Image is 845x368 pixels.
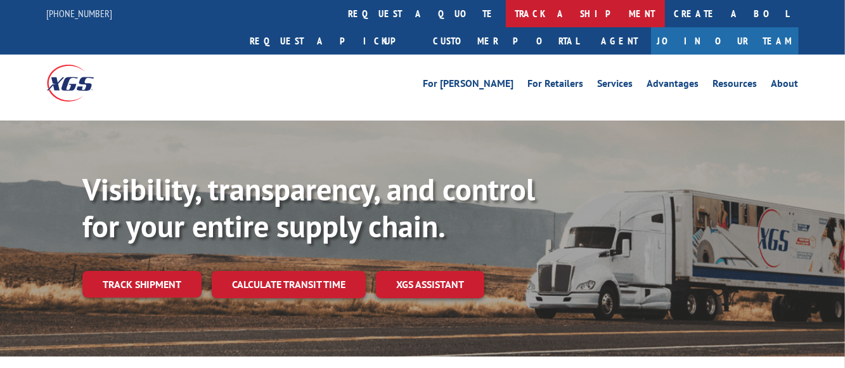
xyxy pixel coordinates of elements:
a: For [PERSON_NAME] [423,79,514,93]
a: Services [598,79,633,93]
a: Request a pickup [241,27,424,55]
a: Agent [589,27,651,55]
a: Calculate transit time [212,271,366,298]
a: [PHONE_NUMBER] [47,7,113,20]
a: Resources [713,79,758,93]
a: Join Our Team [651,27,799,55]
a: Track shipment [82,271,202,298]
a: About [771,79,799,93]
a: XGS ASSISTANT [376,271,484,298]
a: Customer Portal [424,27,589,55]
b: Visibility, transparency, and control for your entire supply chain. [82,169,535,246]
a: For Retailers [528,79,584,93]
a: Advantages [647,79,699,93]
